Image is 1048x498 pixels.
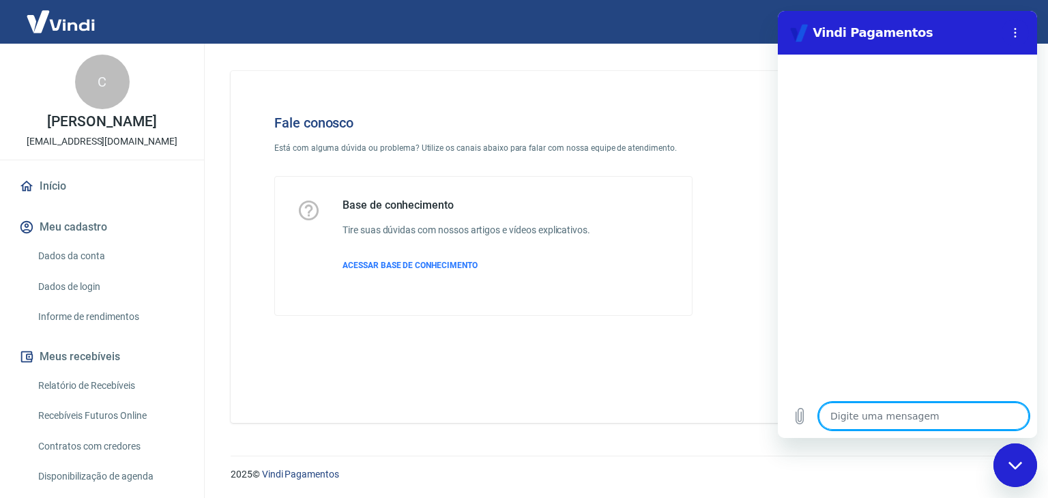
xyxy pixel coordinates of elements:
[343,223,590,237] h6: Tire suas dúvidas com nossos artigos e vídeos explicativos.
[33,242,188,270] a: Dados da conta
[751,93,958,275] img: Fale conosco
[33,372,188,400] a: Relatório de Recebíveis
[33,463,188,490] a: Disponibilização de agenda
[33,303,188,331] a: Informe de rendimentos
[262,469,339,480] a: Vindi Pagamentos
[231,467,1015,482] p: 2025 ©
[16,212,188,242] button: Meu cadastro
[993,443,1037,487] iframe: Botão para abrir a janela de mensagens, conversa em andamento
[33,402,188,430] a: Recebíveis Futuros Online
[33,273,188,301] a: Dados de login
[16,1,105,42] img: Vindi
[343,199,590,212] h5: Base de conhecimento
[343,261,478,270] span: ACESSAR BASE DE CONHECIMENTO
[16,342,188,372] button: Meus recebíveis
[33,433,188,460] a: Contratos com credores
[16,171,188,201] a: Início
[47,115,156,129] p: [PERSON_NAME]
[274,142,693,154] p: Está com alguma dúvida ou problema? Utilize os canais abaixo para falar com nossa equipe de atend...
[778,11,1037,438] iframe: Janela de mensagens
[274,115,693,131] h4: Fale conosco
[982,10,1032,35] button: Sair
[343,259,590,272] a: ACESSAR BASE DE CONHECIMENTO
[27,134,177,149] p: [EMAIL_ADDRESS][DOMAIN_NAME]
[75,55,130,109] div: C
